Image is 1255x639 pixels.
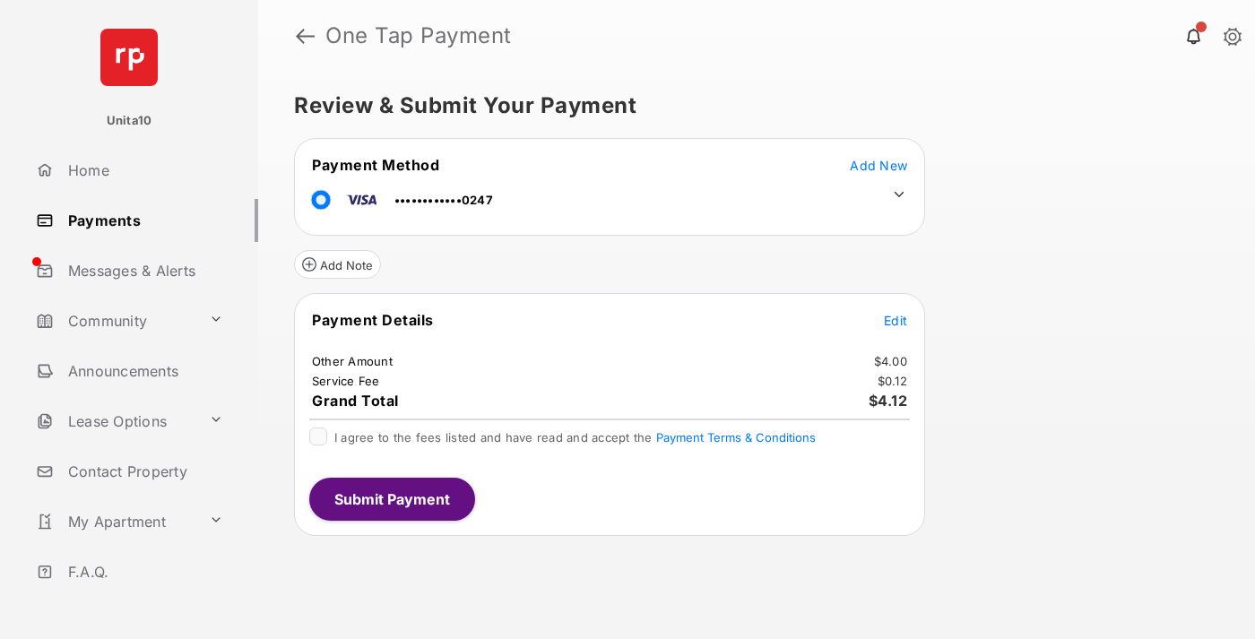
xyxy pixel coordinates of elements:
span: ••••••••••••0247 [394,193,493,207]
img: svg+xml;base64,PHN2ZyB4bWxucz0iaHR0cDovL3d3dy53My5vcmcvMjAwMC9zdmciIHdpZHRoPSI2NCIgaGVpZ2h0PSI2NC... [100,29,158,86]
span: I agree to the fees listed and have read and accept the [334,430,816,445]
strong: One Tap Payment [325,25,512,47]
a: My Apartment [29,500,202,543]
span: Grand Total [312,392,399,410]
a: Lease Options [29,400,202,443]
a: Home [29,149,258,192]
button: I agree to the fees listed and have read and accept the [656,430,816,445]
td: $4.00 [873,353,908,369]
a: F.A.Q. [29,550,258,593]
a: Payments [29,199,258,242]
td: Service Fee [311,373,381,389]
span: Add New [850,158,907,173]
a: Announcements [29,350,258,393]
a: Contact Property [29,450,258,493]
span: Payment Method [312,156,439,174]
p: Unita10 [107,112,152,130]
td: Other Amount [311,353,394,369]
h5: Review & Submit Your Payment [294,95,1205,117]
button: Edit [884,311,907,329]
a: Community [29,299,202,342]
td: $0.12 [877,373,908,389]
a: Messages & Alerts [29,249,258,292]
button: Submit Payment [309,478,475,521]
button: Add New [850,156,907,174]
span: Payment Details [312,311,434,329]
span: Edit [884,313,907,328]
span: $4.12 [869,392,908,410]
button: Add Note [294,250,381,279]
